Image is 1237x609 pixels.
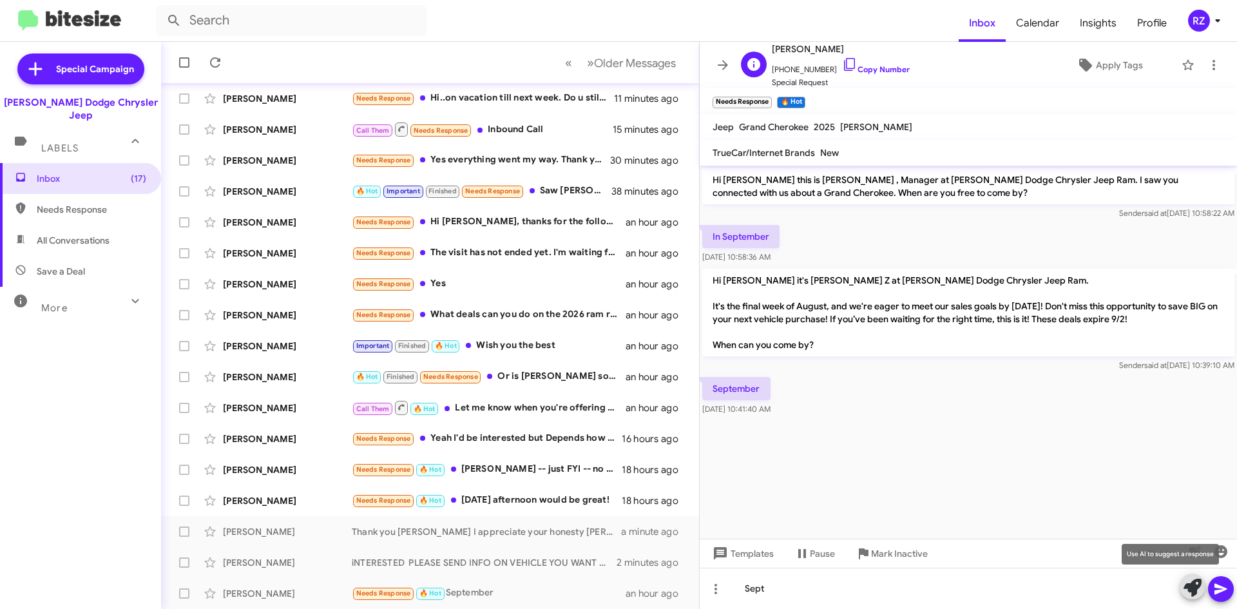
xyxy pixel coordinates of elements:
button: Apply Tags [1043,53,1175,77]
div: [PERSON_NAME] [223,587,352,600]
div: an hour ago [626,371,689,383]
span: Needs Response [356,249,411,257]
span: Call Them [356,405,390,413]
div: [PERSON_NAME] [223,123,352,136]
div: Or is [PERSON_NAME] some automated system talking [352,369,626,384]
a: Insights [1069,5,1127,42]
span: [DATE] 10:41:40 AM [702,404,771,414]
button: Templates [700,542,784,565]
div: [PERSON_NAME] [223,247,352,260]
span: [PERSON_NAME] [772,41,910,57]
span: Special Request [772,76,910,89]
span: Needs Response [356,465,411,474]
button: Pause [784,542,845,565]
span: 🔥 Hot [356,187,378,195]
span: Needs Response [356,434,411,443]
div: Saw [PERSON_NAME] [352,184,611,198]
span: Apply Tags [1096,53,1143,77]
div: September [352,586,626,601]
span: [PERSON_NAME] [840,121,912,133]
div: an hour ago [626,401,689,414]
div: [PERSON_NAME] [223,216,352,229]
span: Needs Response [356,94,411,102]
input: Search [156,5,427,36]
div: Use AI to suggest a response [1122,544,1219,565]
span: Pause [810,542,835,565]
span: Finished [398,342,427,350]
div: Wish you the best [352,338,626,353]
span: Mark Inactive [871,542,928,565]
div: [PERSON_NAME] [223,340,352,353]
span: Needs Response [37,203,146,216]
div: [PERSON_NAME] [223,463,352,476]
button: Mark Inactive [845,542,938,565]
div: a minute ago [621,525,689,538]
div: 15 minutes ago [613,123,689,136]
div: Thank you [PERSON_NAME] I appreciate your honesty [PERSON_NAME] [352,525,621,538]
div: [PERSON_NAME] [223,92,352,105]
span: 🔥 Hot [419,589,441,597]
div: [PERSON_NAME] -- just FYI -- no one has contacted me as of 6 pm [DATE]. [352,462,622,477]
span: Needs Response [423,372,478,381]
div: an hour ago [626,278,689,291]
p: In September [702,225,780,248]
span: Needs Response [356,589,411,597]
span: « [565,55,572,71]
span: [PHONE_NUMBER] [772,57,910,76]
div: [PERSON_NAME] [223,494,352,507]
span: Important [356,342,390,350]
button: Next [579,50,684,76]
span: Grand Cherokee [739,121,809,133]
span: Inbox [959,5,1006,42]
span: Needs Response [356,280,411,288]
span: Labels [41,142,79,154]
div: [PERSON_NAME] [223,401,352,414]
span: Needs Response [356,311,411,319]
div: The visit has not ended yet. I'm waiting for my car. [352,246,626,260]
span: All Conversations [37,234,110,247]
a: Calendar [1006,5,1069,42]
div: [PERSON_NAME] [223,309,352,322]
div: Inbound Call [352,121,613,137]
div: [PERSON_NAME] [223,371,352,383]
span: Call Them [356,126,390,135]
span: » [587,55,594,71]
a: Copy Number [842,64,910,74]
span: said at [1144,208,1167,218]
small: 🔥 Hot [777,97,805,108]
span: Finished [428,187,457,195]
div: an hour ago [626,340,689,353]
span: TrueCar/Internet Brands [713,147,815,159]
span: Templates [710,542,774,565]
span: Jeep [713,121,734,133]
span: [DATE] 10:58:36 AM [702,252,771,262]
button: Previous [557,50,580,76]
div: an hour ago [626,216,689,229]
div: [PERSON_NAME] [223,432,352,445]
div: 18 hours ago [622,463,689,476]
div: [PERSON_NAME] [223,556,352,569]
span: (17) [131,172,146,185]
div: Yeah I'd be interested but Depends how much. [352,431,622,446]
div: 18 hours ago [622,494,689,507]
span: Needs Response [356,218,411,226]
span: 🔥 Hot [419,465,441,474]
span: Sender [DATE] 10:39:10 AM [1119,360,1234,370]
div: an hour ago [626,587,689,600]
span: 🔥 Hot [414,405,436,413]
span: Sender [DATE] 10:58:22 AM [1119,208,1234,218]
a: Profile [1127,5,1177,42]
div: 11 minutes ago [614,92,689,105]
p: Hi [PERSON_NAME] it's [PERSON_NAME] Z at [PERSON_NAME] Dodge Chrysler Jeep Ram. It's the final we... [702,269,1234,356]
nav: Page navigation example [558,50,684,76]
span: Important [387,187,420,195]
span: said at [1144,360,1167,370]
span: New [820,147,839,159]
div: 2 minutes ago [617,556,689,569]
div: 30 minutes ago [611,154,689,167]
span: 2025 [814,121,835,133]
div: an hour ago [626,309,689,322]
p: Hi [PERSON_NAME] this is [PERSON_NAME] , Manager at [PERSON_NAME] Dodge Chrysler Jeep Ram. I saw ... [702,168,1234,204]
button: RZ [1177,10,1223,32]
